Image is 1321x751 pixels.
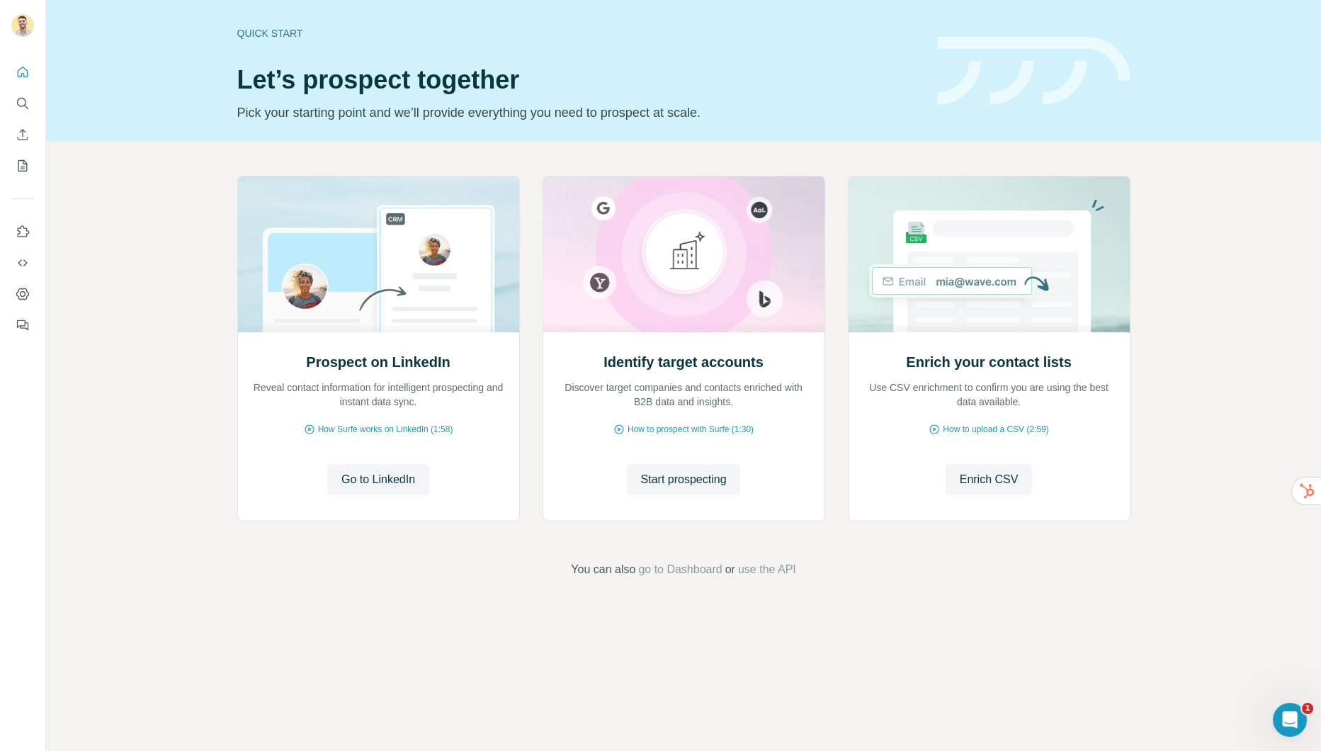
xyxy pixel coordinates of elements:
p: Pick your starting point and we’ll provide everything you need to prospect at scale. [237,103,920,123]
h2: Enrich your contact lists [906,352,1071,372]
p: Reveal contact information for intelligent prospecting and instant data sync. [252,380,505,409]
button: Start prospecting [627,464,741,495]
img: banner [937,37,1130,106]
button: Go to LinkedIn [327,464,429,495]
button: Quick start [11,60,34,85]
h1: Let’s prospect together [237,66,920,94]
span: How Surfe works on LinkedIn (1:58) [318,423,453,436]
span: You can also [571,561,635,578]
span: How to prospect with Surfe (1:30) [628,423,754,436]
h2: Identify target accounts [603,352,764,372]
button: Search [11,91,34,116]
span: How to upload a CSV (2:59) [943,423,1048,436]
p: Discover target companies and contacts enriched with B2B data and insights. [557,380,810,409]
span: Start prospecting [641,471,727,488]
img: Identify target accounts [543,176,825,332]
button: Use Surfe on LinkedIn [11,219,34,244]
button: Dashboard [11,281,34,307]
button: Feedback [11,312,34,338]
p: Use CSV enrichment to confirm you are using the best data available. [863,380,1116,409]
span: Go to LinkedIn [341,471,415,488]
button: go to Dashboard [638,561,722,578]
img: Prospect on LinkedIn [237,176,520,332]
div: Quick start [237,26,920,40]
button: Enrich CSV [11,122,34,147]
span: Enrich CSV [960,471,1019,488]
img: Avatar [11,14,34,37]
button: Use Surfe API [11,250,34,276]
button: My lists [11,153,34,179]
button: use the API [738,561,796,578]
h2: Prospect on LinkedIn [306,352,450,372]
button: Enrich CSV [946,464,1033,495]
span: or [725,561,735,578]
span: 1 [1302,703,1313,714]
iframe: Intercom live chat [1273,703,1307,737]
img: Enrich your contact lists [848,176,1130,332]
